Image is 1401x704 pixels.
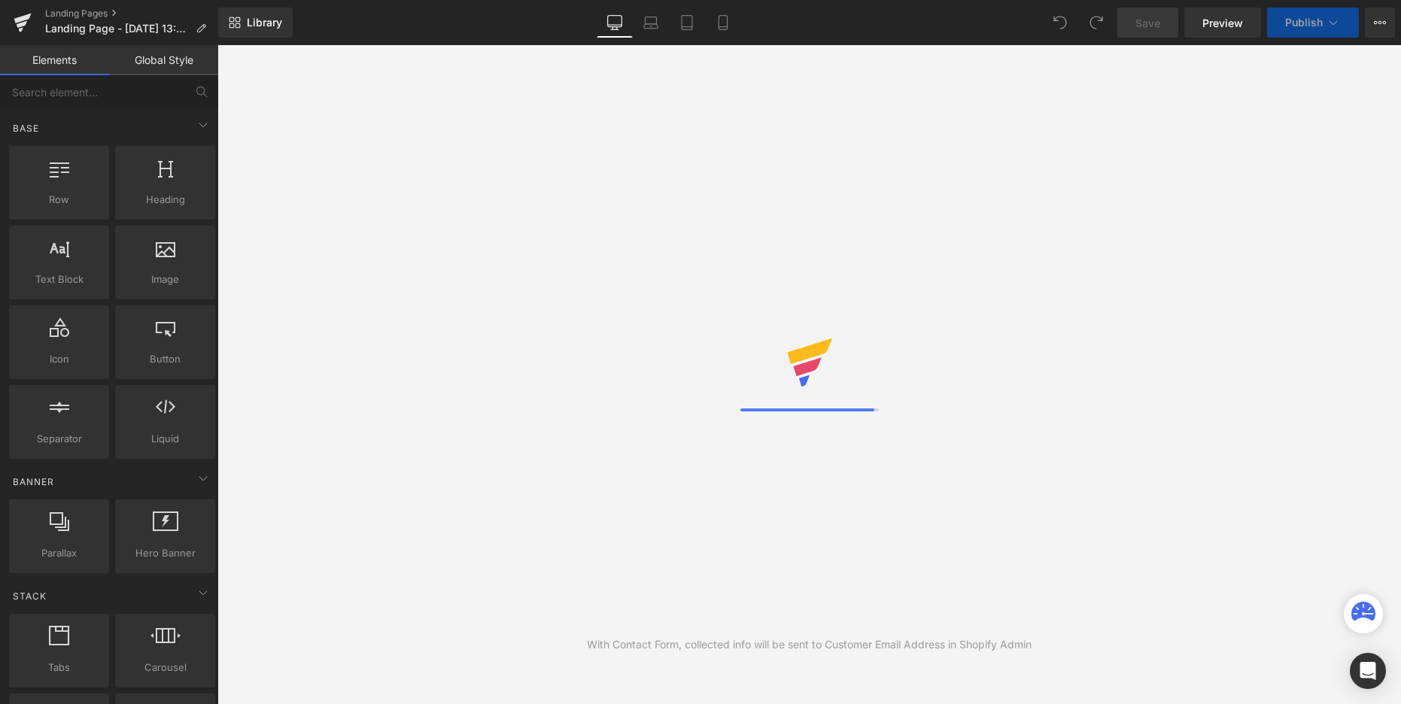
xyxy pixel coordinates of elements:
span: Separator [14,431,105,447]
a: Preview [1184,8,1261,38]
a: Tablet [669,8,705,38]
button: More [1365,8,1395,38]
span: Text Block [14,272,105,287]
span: Button [120,351,211,367]
a: New Library [218,8,293,38]
div: Open Intercom Messenger [1350,653,1386,689]
a: Laptop [633,8,669,38]
span: Save [1135,15,1160,31]
span: Hero Banner [120,545,211,561]
span: Preview [1202,15,1243,31]
span: Tabs [14,660,105,675]
button: Redo [1081,8,1111,38]
a: Desktop [597,8,633,38]
span: Library [247,16,282,29]
div: With Contact Form, collected info will be sent to Customer Email Address in Shopify Admin [587,636,1032,653]
span: Stack [11,589,48,603]
span: Liquid [120,431,211,447]
span: Carousel [120,660,211,675]
a: Landing Pages [45,8,218,20]
button: Undo [1045,8,1075,38]
span: Landing Page - [DATE] 13:28:39 [45,23,190,35]
span: Heading [120,192,211,208]
span: Icon [14,351,105,367]
span: Row [14,192,105,208]
a: Global Style [109,45,218,75]
span: Base [11,121,41,135]
span: Image [120,272,211,287]
span: Parallax [14,545,105,561]
span: Publish [1285,17,1323,29]
span: Banner [11,475,56,489]
a: Mobile [705,8,741,38]
button: Publish [1267,8,1359,38]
